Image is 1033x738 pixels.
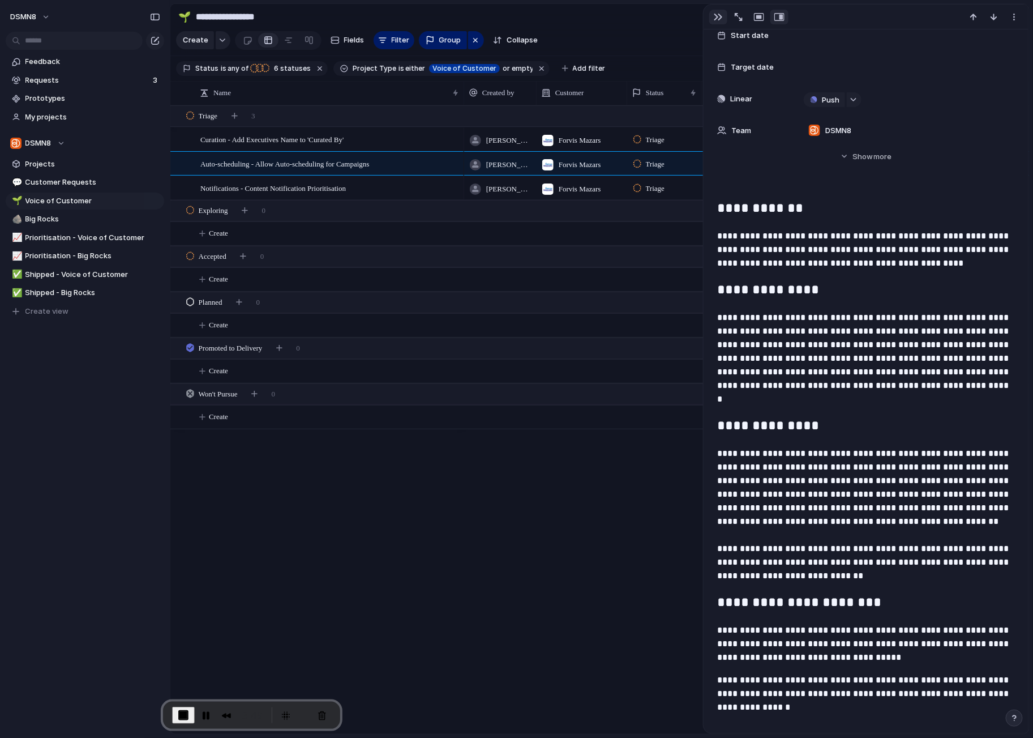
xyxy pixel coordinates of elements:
span: Status [195,63,218,74]
span: Fields [344,35,365,46]
div: 📈 [12,231,20,244]
button: iseither [396,62,428,75]
button: 🌱 [175,8,194,26]
span: Exploring [199,205,228,216]
button: DSMN8 [6,135,164,152]
span: is [398,63,404,74]
button: Create [176,31,214,49]
span: Linear [730,93,752,105]
span: is [221,63,226,74]
span: Created by [482,87,515,99]
span: Triage [646,134,665,146]
span: Triage [646,159,665,170]
span: Big Rocks [25,214,160,225]
span: 0 [256,297,260,308]
span: 3 [251,110,255,122]
a: 🌱Voice of Customer [6,193,164,210]
span: DSMN8 [10,11,36,23]
div: 💬Customer Requests [6,174,164,191]
span: Prioritisation - Big Rocks [25,250,160,262]
span: DSMN8 [825,125,851,136]
span: Start date [731,30,769,41]
a: Feedback [6,53,164,70]
span: either [404,63,426,74]
span: Add filter [573,63,606,74]
button: Push [804,92,845,107]
span: Forvis Mazars [559,184,601,195]
button: Fields [326,31,369,49]
div: 🌱 [178,9,191,24]
span: Collapse [507,35,538,46]
span: [PERSON_NAME] [486,135,531,146]
span: Projects [25,159,160,170]
div: ✅ [12,287,20,300]
span: Feedback [25,56,160,67]
span: any of [226,63,248,74]
span: more [874,151,892,163]
div: 🪨 [12,213,20,226]
div: 🌱 [12,194,20,207]
span: [PERSON_NAME] [486,184,531,195]
span: Group [439,35,461,46]
span: [PERSON_NAME] [486,159,531,170]
span: Triage [199,110,217,122]
span: 0 [296,343,300,354]
span: Name [213,87,231,99]
button: ✅ [10,269,22,280]
button: 📈 [10,232,22,244]
span: Curation - Add Executives Name to 'Curated By' [200,133,344,146]
span: Create [209,365,228,377]
span: Customer Requests [25,177,160,188]
a: 📈Prioritisation - Voice of Customer [6,229,164,246]
button: 6 statuses [250,62,313,75]
button: isany of [218,62,251,75]
span: Create [209,228,228,239]
span: 0 [260,251,264,262]
span: Project Type [353,63,396,74]
div: ✅ [12,268,20,281]
button: 💬 [10,177,22,188]
a: 🪨Big Rocks [6,211,164,228]
div: 💬 [12,176,20,189]
span: 6 [271,64,280,72]
a: 📈Prioritisation - Big Rocks [6,248,164,265]
span: Planned [199,297,222,308]
span: Accepted [199,251,226,262]
button: 🌱 [10,195,22,207]
a: Prototypes [6,90,164,107]
span: Create [209,274,228,285]
span: Push [822,95,839,106]
span: 3 [153,75,160,86]
span: Prioritisation - Voice of Customer [25,232,160,244]
span: My projects [25,112,160,123]
button: DSMN8 [5,8,56,26]
span: Create [209,319,228,331]
span: or empty [502,63,533,74]
span: Triage [646,183,665,194]
button: ✅ [10,287,22,298]
span: Won't Pursue [199,389,238,400]
span: Shipped - Voice of Customer [25,269,160,280]
button: Group [419,31,467,49]
button: 📈 [10,250,22,262]
a: My projects [6,109,164,126]
span: Voice of Customer [25,195,160,207]
span: statuses [271,63,311,74]
button: Voice of Customeror empty [427,62,535,75]
span: Create [183,35,208,46]
button: Collapse [488,31,542,49]
span: 0 [272,389,276,400]
button: Filter [374,31,414,49]
span: Show [853,151,873,163]
div: ✅Shipped - Big Rocks [6,284,164,301]
span: Create [209,411,228,423]
span: 0 [262,205,266,216]
span: Customer [555,87,584,99]
a: ✅Shipped - Voice of Customer [6,266,164,283]
span: Prototypes [25,93,160,104]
